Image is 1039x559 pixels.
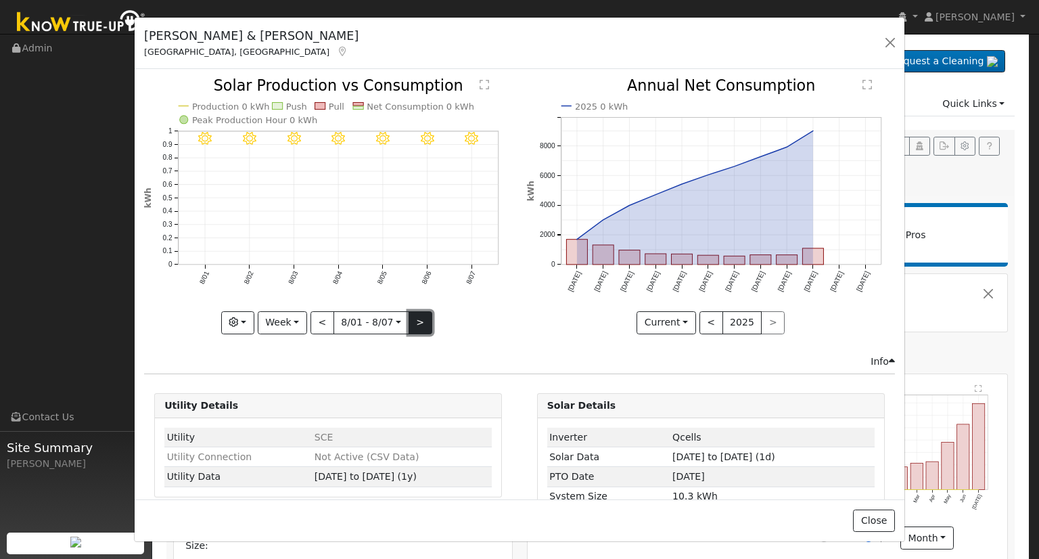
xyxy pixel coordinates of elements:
[784,145,789,150] circle: onclick=""
[465,132,479,146] i: 8/07 - Clear
[163,168,172,175] text: 0.7
[593,245,614,265] rect: onclick=""
[163,221,172,228] text: 0.3
[167,451,252,462] span: Utility Connection
[163,234,172,242] text: 0.2
[547,467,670,487] td: PTO Date
[144,27,359,45] h5: [PERSON_NAME] & [PERSON_NAME]
[600,217,605,223] circle: onclick=""
[287,270,299,286] text: 8/03
[540,142,555,150] text: 8000
[672,491,718,501] span: 10.3 kWh
[547,400,616,411] strong: Solar Details
[619,250,640,265] rect: onclick=""
[287,132,301,146] i: 8/03 - Clear
[315,471,417,482] span: [DATE] to [DATE] (1y)
[566,270,582,293] text: [DATE]
[593,270,609,293] text: [DATE]
[376,270,388,286] text: 8/05
[526,181,536,202] text: kWh
[547,447,670,467] td: Solar Data
[627,77,816,95] text: Annual Net Consumption
[331,270,344,286] text: 8/04
[164,467,312,487] td: Utility Data
[163,181,172,188] text: 0.6
[645,254,666,265] rect: onclick=""
[547,487,670,506] td: System Size
[671,254,692,265] rect: onclick=""
[679,181,685,187] circle: onclick=""
[409,311,432,334] button: >
[672,432,701,443] span: ID: 1514, authorized: 08/22/25
[697,270,714,293] text: [DATE]
[168,127,172,135] text: 1
[810,129,816,134] circle: onclick=""
[699,311,723,334] button: <
[626,203,632,208] circle: onclick=""
[697,256,718,265] rect: onclick=""
[332,132,346,146] i: 8/04 - Clear
[777,270,793,293] text: [DATE]
[540,172,555,179] text: 6000
[750,270,766,293] text: [DATE]
[329,102,344,112] text: Pull
[671,270,687,293] text: [DATE]
[566,240,587,265] rect: onclick=""
[421,270,433,286] text: 8/06
[575,102,628,112] text: 2025 0 kWh
[645,270,662,293] text: [DATE]
[551,261,555,269] text: 0
[163,208,172,215] text: 0.4
[619,270,635,293] text: [DATE]
[724,270,740,293] text: [DATE]
[143,188,153,208] text: kWh
[192,102,270,112] text: Production 0 kWh
[163,194,172,202] text: 0.5
[198,270,210,286] text: 8/01
[802,248,823,265] rect: onclick=""
[750,255,771,265] rect: onclick=""
[214,77,463,95] text: Solar Production vs Consumption
[421,132,434,146] i: 8/06 - MostlyClear
[163,248,172,255] text: 0.1
[855,270,871,293] text: [DATE]
[871,355,895,369] div: Info
[540,231,555,239] text: 2000
[286,102,307,112] text: Push
[198,132,212,146] i: 8/01 - Clear
[144,47,329,57] span: [GEOGRAPHIC_DATA], [GEOGRAPHIC_DATA]
[315,451,419,462] span: Not Active (CSV Data)
[547,428,670,447] td: Inverter
[853,510,894,533] button: Close
[367,102,475,112] text: Net Consumption 0 kWh
[672,451,775,462] span: [DATE] to [DATE] (1d)
[315,432,333,443] span: ID: null, authorized: 06/25/25
[243,132,256,146] i: 8/02 - Clear
[465,270,477,286] text: 8/07
[802,270,818,293] text: [DATE]
[731,164,737,169] circle: onclick=""
[758,154,763,160] circle: onclick=""
[862,80,872,91] text: 
[776,255,797,265] rect: onclick=""
[164,428,312,447] td: Utility
[724,256,745,265] rect: onclick=""
[336,46,348,57] a: Map
[705,173,710,178] circle: onclick=""
[376,132,390,146] i: 8/05 - Clear
[653,192,658,198] circle: onclick=""
[163,141,172,148] text: 0.9
[540,202,555,209] text: 4000
[574,237,579,242] circle: onclick=""
[310,311,334,334] button: <
[163,154,172,162] text: 0.8
[333,311,409,334] button: 8/01 - 8/07
[722,311,762,334] button: 2025
[243,270,255,286] text: 8/02
[829,270,845,293] text: [DATE]
[637,311,696,334] button: Current
[480,80,490,91] text: 
[672,471,705,482] span: [DATE]
[164,400,238,411] strong: Utility Details
[258,311,307,334] button: Week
